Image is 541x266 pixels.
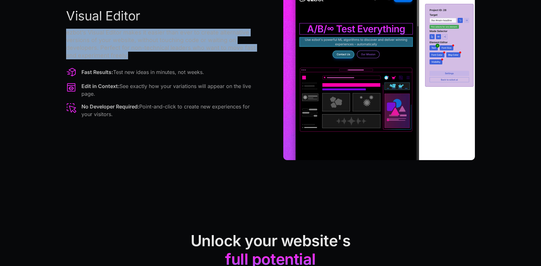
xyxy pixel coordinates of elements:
[81,68,204,76] p: Test new ideas in minutes, not weeks.
[81,103,139,110] strong: No Developer Required:
[66,29,258,59] p: ezbot’s Visual Editor makes it easier than ever to create alternative versions of your website, w...
[81,103,258,118] p: Point-and-click to create new experiences for your visitors.
[81,83,119,89] strong: Edit in Context:
[81,82,258,98] p: See exactly how your variations will appear on the live page.
[81,69,113,75] strong: Fast Results:
[66,8,258,24] h2: Visual Editor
